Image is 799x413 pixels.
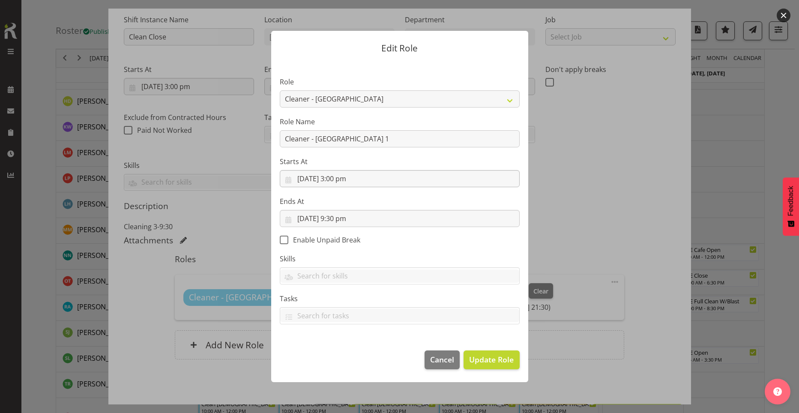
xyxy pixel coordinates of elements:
span: Feedback [787,186,795,216]
button: Cancel [425,350,460,369]
label: Starts At [280,156,520,167]
button: Update Role [464,350,519,369]
span: Update Role [469,354,514,365]
input: Click to select... [280,210,520,227]
span: Enable Unpaid Break [288,236,360,244]
input: Click to select... [280,170,520,187]
label: Ends At [280,196,520,206]
label: Tasks [280,293,520,304]
label: Role [280,77,520,87]
img: help-xxl-2.png [773,387,782,396]
input: Search for tasks [280,309,519,322]
span: Cancel [430,354,454,365]
p: Edit Role [280,44,520,53]
button: Feedback - Show survey [783,177,799,236]
label: Skills [280,254,520,264]
input: E.g. Waiter 1 [280,130,520,147]
input: Search for skills [280,269,519,283]
label: Role Name [280,117,520,127]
